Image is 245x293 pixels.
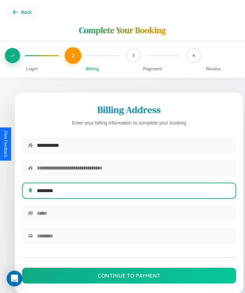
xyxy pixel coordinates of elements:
button: Continue to Payment [22,268,236,283]
span: Review [206,66,221,71]
span: 4 [192,53,195,58]
p: Enter your billing information to complete your booking [22,119,236,127]
span: 2 [71,52,74,59]
h1: Complete Your Booking [79,24,166,36]
button: Go back [7,5,37,19]
h2: Billing Address [22,103,236,116]
span: 3 [132,53,135,58]
span: Payment [143,66,162,71]
span: Billing [86,66,99,71]
div: Give Feedback [3,131,8,157]
span: Login [26,66,38,71]
div: Open Intercom Messenger [7,271,22,286]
